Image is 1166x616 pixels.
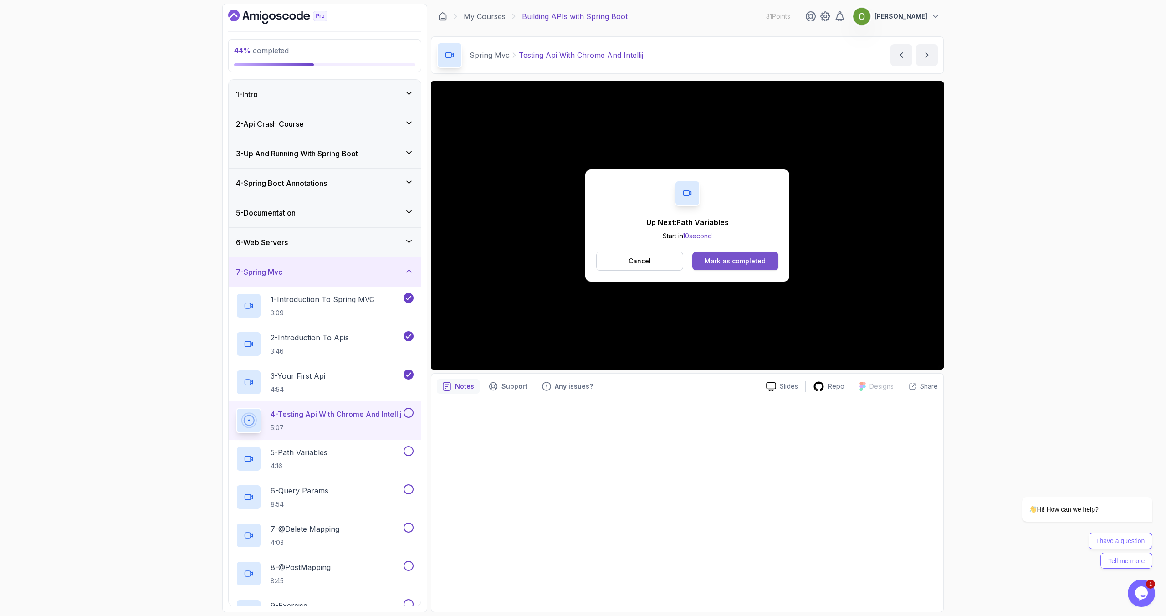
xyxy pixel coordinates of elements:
iframe: chat widget [993,385,1157,575]
p: 31 Points [766,12,790,21]
button: 1-Intro [229,80,421,109]
button: user profile image[PERSON_NAME] [853,7,940,26]
p: 5:07 [271,423,402,432]
a: Repo [806,381,852,392]
button: 5-Documentation [229,198,421,227]
button: Feedback button [537,379,598,394]
p: Cancel [629,257,651,266]
button: 1-Introduction To Spring MVC3:09 [236,293,414,318]
button: 6-Web Servers [229,228,421,257]
p: 8 - @PostMapping [271,562,331,573]
button: Mark as completed [692,252,778,270]
p: Notes [455,382,474,391]
p: Building APIs with Spring Boot [522,11,628,22]
button: 4-Spring Boot Annotations [229,169,421,198]
iframe: chat widget [1128,580,1157,607]
button: 2-Api Crash Course [229,109,421,139]
p: Start in [646,231,729,241]
button: 2-Introduction To Apis3:46 [236,331,414,357]
p: 1 - Introduction To Spring MVC [271,294,374,305]
p: 7 - @Delete Mapping [271,524,339,534]
p: 6 - Query Params [271,485,328,496]
p: 5 - Path Variables [271,447,327,458]
span: 10 second [683,232,712,240]
p: Support [501,382,527,391]
a: Slides [759,382,805,391]
button: next content [916,44,938,66]
p: Repo [828,382,844,391]
p: Share [920,382,938,391]
h3: 1 - Intro [236,89,258,100]
h3: 5 - Documentation [236,207,296,218]
button: 4-Testing Api With Chrome And Intellij5:07 [236,408,414,433]
a: Dashboard [438,12,447,21]
p: Testing Api With Chrome And Intellij [519,50,643,61]
button: 8-@PostMapping8:45 [236,561,414,586]
p: 3:09 [271,308,374,318]
p: 3 - Your First Api [271,370,325,381]
p: Up Next: Path Variables [646,217,729,228]
button: notes button [437,379,480,394]
p: 2 - Introduction To Apis [271,332,349,343]
p: 4 - Testing Api With Chrome And Intellij [271,409,402,420]
p: 8:54 [271,500,328,509]
h3: 7 - Spring Mvc [236,267,282,277]
button: Share [901,382,938,391]
p: 4:54 [271,385,325,394]
p: 4:03 [271,538,339,547]
button: Cancel [596,252,683,271]
div: Mark as completed [705,257,766,266]
img: user profile image [853,8,870,25]
iframe: 4 - Testing API with Chrome and IntelliJ [431,81,944,370]
p: Any issues? [555,382,593,391]
a: My Courses [464,11,506,22]
span: completed [234,46,289,55]
h3: 4 - Spring Boot Annotations [236,178,327,189]
h3: 3 - Up And Running With Spring Boot [236,148,358,159]
button: Support button [483,379,533,394]
h3: 6 - Web Servers [236,237,288,248]
p: Designs [869,382,894,391]
p: 9 - Exercise [271,600,307,611]
button: 3-Up And Running With Spring Boot [229,139,421,168]
p: 3:46 [271,347,349,356]
button: previous content [890,44,912,66]
button: 6-Query Params8:54 [236,484,414,510]
a: Dashboard [228,10,348,24]
button: 3-Your First Api4:54 [236,370,414,395]
button: 7-@Delete Mapping4:03 [236,523,414,548]
h3: 2 - Api Crash Course [236,118,304,129]
button: 5-Path Variables4:16 [236,446,414,472]
span: 44 % [234,46,251,55]
p: [PERSON_NAME] [874,12,927,21]
p: Spring Mvc [470,50,510,61]
button: 7-Spring Mvc [229,257,421,287]
p: Slides [780,382,798,391]
p: 4:16 [271,462,327,471]
p: 8:45 [271,576,331,585]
